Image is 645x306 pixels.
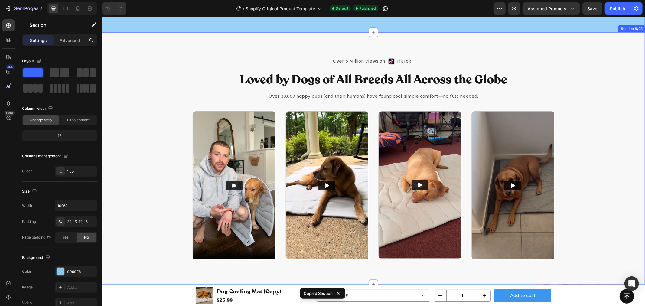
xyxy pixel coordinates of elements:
button: Play [310,163,327,173]
div: Undo/Redo [102,2,126,15]
img: Alt image [277,95,360,242]
p: 7 [40,5,42,12]
h1: Dog Cooling Mat (Copy) [114,270,180,279]
span: Fit to content [67,117,90,123]
p: Section [29,21,79,29]
img: Alt image [370,95,453,242]
p: TikTok [294,40,312,49]
div: 0090E8 [67,269,96,275]
div: Video [22,300,32,306]
span: Published [359,6,376,11]
button: 7 [2,2,45,15]
button: Save [582,2,602,15]
div: Beta [5,111,15,116]
p: Advanced [60,37,80,44]
p: Over 5 Million Views on [231,40,283,49]
p: Over 30,000 happy pups (and their humans) have found cool, simple comfort—no fuss needed. [91,75,452,84]
div: Publish [610,5,625,12]
div: Image [22,285,33,290]
div: Open Intercom Messenger [624,276,639,291]
button: Publish [605,2,630,15]
span: / [243,5,244,12]
button: Play [124,164,141,174]
span: Save [588,6,598,11]
div: Add... [67,285,96,290]
h2: Loved by Dogs of All Breeds All Across the Globe [90,54,453,71]
div: Padding [22,219,36,224]
div: Column width [22,105,54,113]
span: Assigned Products [528,5,566,12]
div: 32, 15, 12, 15 [67,219,96,225]
span: Default [336,6,348,11]
div: Layout [22,57,42,65]
div: 450 [6,64,15,69]
div: Add... [67,301,96,306]
img: Alt image [91,95,174,243]
button: Assigned Products [523,2,580,15]
p: Copied Section [304,290,333,296]
span: Change ratio [30,117,52,123]
iframe: Design area [102,17,645,306]
div: 12 [23,132,96,140]
span: No [84,235,89,240]
div: Color [22,269,31,274]
input: Auto [55,200,97,211]
p: Settings [30,37,47,44]
div: Background [22,254,51,262]
div: Page padding [22,235,51,240]
img: gempages_571579118513030368-0a557127-386f-4fe3-ad75-1d61c078ab73.png [286,41,293,48]
img: Alt image [184,95,267,243]
div: Columns management [22,152,69,160]
span: Yes [62,235,68,240]
button: Play [217,164,233,174]
div: Section 8/25 [518,9,542,15]
button: Play [402,164,419,174]
div: Size [22,187,38,196]
div: 1 col [67,169,96,174]
div: Width [22,203,32,208]
div: Order [22,168,32,174]
span: Shopify Original Product Template [246,5,315,12]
